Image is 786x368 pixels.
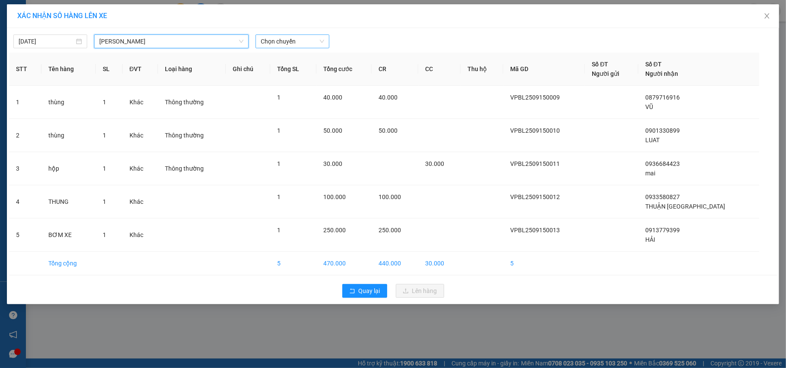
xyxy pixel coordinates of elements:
span: 250.000 [323,227,346,234]
span: 1 [277,193,281,200]
span: 50.000 [379,127,398,134]
td: Tổng cộng [41,252,96,275]
th: CR [372,53,418,86]
span: Số ĐT [592,61,608,68]
span: 50.000 [323,127,342,134]
td: Khác [123,185,158,218]
span: Quay lại [359,286,380,296]
span: close [764,12,770,19]
span: Người nhận [645,70,678,77]
span: Chọn chuyến [261,35,324,48]
span: 0879716916 [645,94,680,101]
span: VPBL2509150013 [510,227,560,234]
td: Khác [123,152,158,185]
td: 30.000 [418,252,461,275]
span: Cà Mau - Hồ Chí Minh [99,35,243,48]
span: 250.000 [379,227,401,234]
span: 30.000 [323,160,342,167]
th: Thu hộ [461,53,503,86]
button: uploadLên hàng [396,284,444,298]
td: Thông thường [158,119,226,152]
span: 30.000 [425,160,444,167]
th: Ghi chú [226,53,270,86]
span: VPBL2509150012 [510,193,560,200]
td: 3 [9,152,41,185]
td: Thông thường [158,86,226,119]
th: SL [96,53,123,86]
td: 5 [270,252,316,275]
span: 1 [277,127,281,134]
th: Tổng cước [316,53,372,86]
td: THUNG [41,185,96,218]
span: 0913779399 [645,227,680,234]
span: 1 [103,198,106,205]
span: Người gửi [592,70,619,77]
span: 40.000 [379,94,398,101]
td: Khác [123,119,158,152]
th: Mã GD [503,53,585,86]
td: 2 [9,119,41,152]
th: Tên hàng [41,53,96,86]
span: 0901330899 [645,127,680,134]
td: Khác [123,86,158,119]
span: Số ĐT [645,61,662,68]
b: GỬI : VP [PERSON_NAME] [11,62,151,77]
th: CC [418,53,461,86]
span: LUAT [645,137,660,143]
span: VŨ [645,103,653,110]
img: logo.jpg [11,11,54,54]
td: 1 [9,86,41,119]
th: STT [9,53,41,86]
span: 100.000 [379,193,401,200]
span: 40.000 [323,94,342,101]
span: 1 [103,99,106,106]
span: 1 [103,231,106,238]
span: 100.000 [323,193,346,200]
span: down [239,39,244,44]
td: 470.000 [316,252,372,275]
button: rollbackQuay lại [342,284,387,298]
td: 4 [9,185,41,218]
input: 15/09/2025 [19,37,74,46]
li: 26 Phó Cơ Điều, Phường 12 [81,21,361,32]
span: VPBL2509150011 [510,160,560,167]
button: Close [755,4,779,28]
span: 1 [277,94,281,101]
span: 0933580827 [645,193,680,200]
td: Khác [123,218,158,252]
span: 1 [103,132,106,139]
th: ĐVT [123,53,158,86]
td: 5 [9,218,41,252]
span: VPBL2509150010 [510,127,560,134]
span: XÁC NHẬN SỐ HÀNG LÊN XE [17,12,107,20]
span: VPBL2509150009 [510,94,560,101]
span: rollback [349,288,355,295]
th: Loại hàng [158,53,226,86]
span: 1 [103,165,106,172]
td: thùng [41,119,96,152]
td: hộp [41,152,96,185]
span: mai [645,170,655,177]
span: 1 [277,227,281,234]
span: THUẬN [GEOGRAPHIC_DATA] [645,203,725,210]
td: Thông thường [158,152,226,185]
td: 5 [503,252,585,275]
td: thùng [41,86,96,119]
td: 440.000 [372,252,418,275]
li: Hotline: 02839552959 [81,32,361,43]
span: 0936684423 [645,160,680,167]
th: Tổng SL [270,53,316,86]
span: 1 [277,160,281,167]
span: HẢI [645,236,655,243]
td: BƠM XE [41,218,96,252]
